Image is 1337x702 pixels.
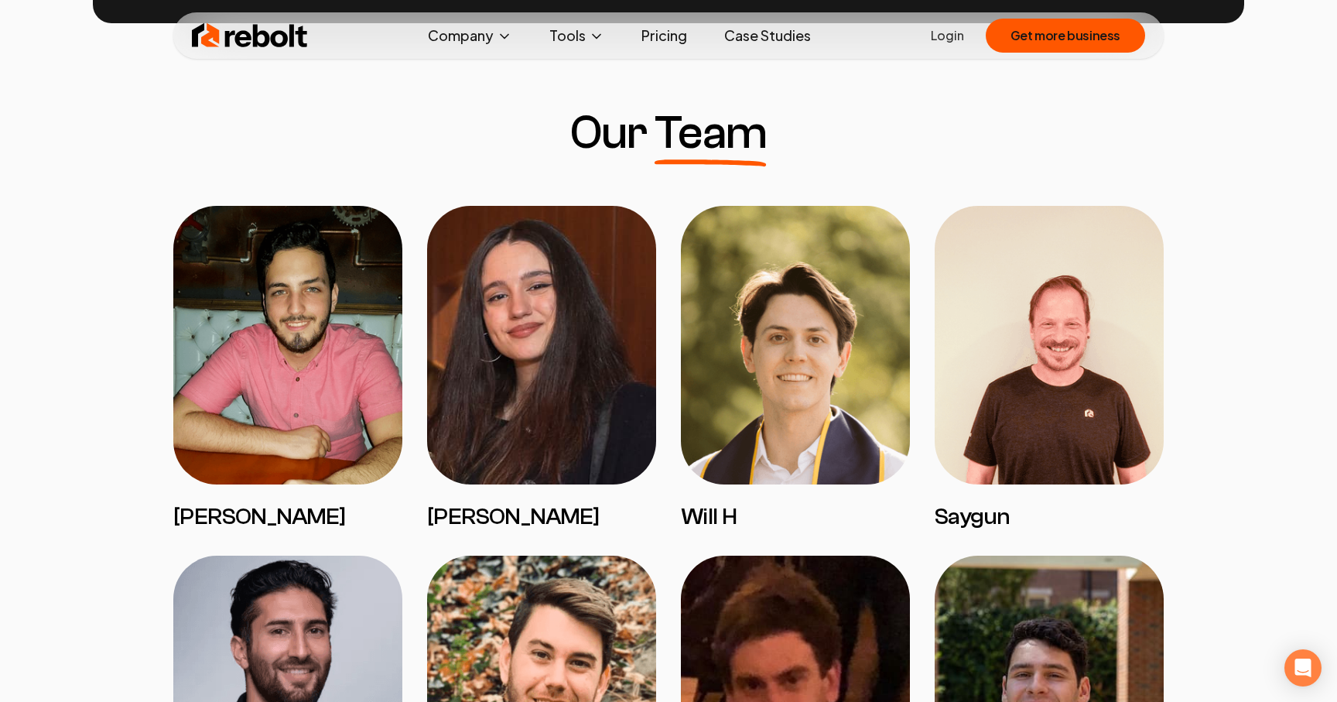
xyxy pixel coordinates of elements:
img: Delfina [427,206,656,485]
a: Login [931,26,964,45]
a: Pricing [629,20,699,51]
h3: Will H [681,503,910,531]
h3: [PERSON_NAME] [427,503,656,531]
a: Case Studies [712,20,823,51]
img: Santiago [173,206,402,485]
div: Open Intercom Messenger [1284,649,1322,687]
img: Rebolt Logo [192,20,308,51]
h3: [PERSON_NAME] [173,503,402,531]
button: Tools [537,20,617,51]
h3: Our [570,110,766,156]
img: Will H [681,206,910,485]
h3: Saygun [935,503,1164,531]
button: Company [415,20,525,51]
img: Saygun [935,206,1164,485]
button: Get more business [986,19,1145,53]
span: Team [655,110,767,156]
